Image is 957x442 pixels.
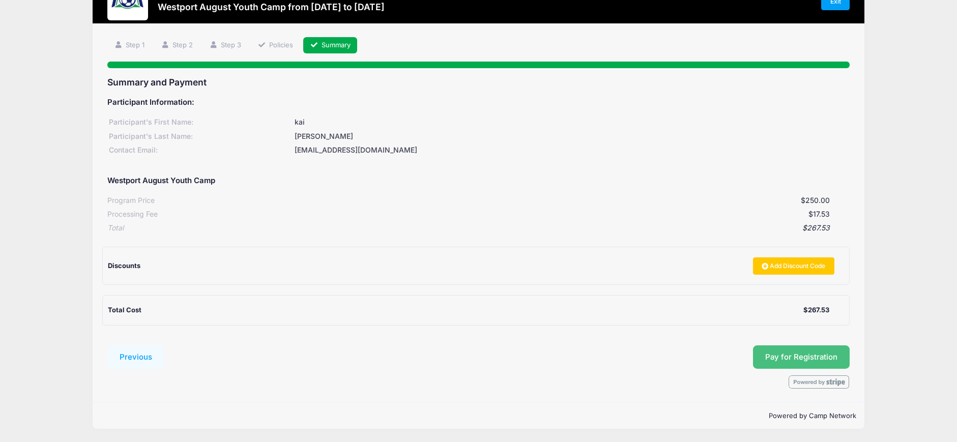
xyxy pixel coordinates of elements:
div: $267.53 [803,305,829,315]
span: Pay for Registration [765,352,837,362]
div: Total Cost [108,305,803,315]
button: Previous [107,345,164,369]
p: Powered by Camp Network [101,411,856,421]
button: Pay for Registration [753,345,850,369]
div: Program Price [107,195,155,206]
a: Step 3 [202,37,248,54]
h3: Westport August Youth Camp from [DATE] to [DATE] [158,2,385,12]
div: Contact Email: [107,145,293,156]
div: [PERSON_NAME] [293,131,850,142]
div: Processing Fee [107,209,158,220]
span: $250.00 [801,196,830,204]
a: Add Discount Code [753,257,834,275]
a: Step 2 [154,37,199,54]
h5: Westport August Youth Camp [107,176,215,186]
div: Participant's First Name: [107,117,293,128]
a: Step 1 [107,37,151,54]
a: Summary [303,37,357,54]
div: kai [293,117,850,128]
h5: Participant Information: [107,98,850,107]
div: $267.53 [124,223,830,233]
div: $17.53 [158,209,830,220]
span: Discounts [108,261,140,270]
a: Policies [251,37,300,54]
div: Participant's Last Name: [107,131,293,142]
h3: Summary and Payment [107,77,850,87]
div: Total [107,223,124,233]
div: [EMAIL_ADDRESS][DOMAIN_NAME] [293,145,850,156]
